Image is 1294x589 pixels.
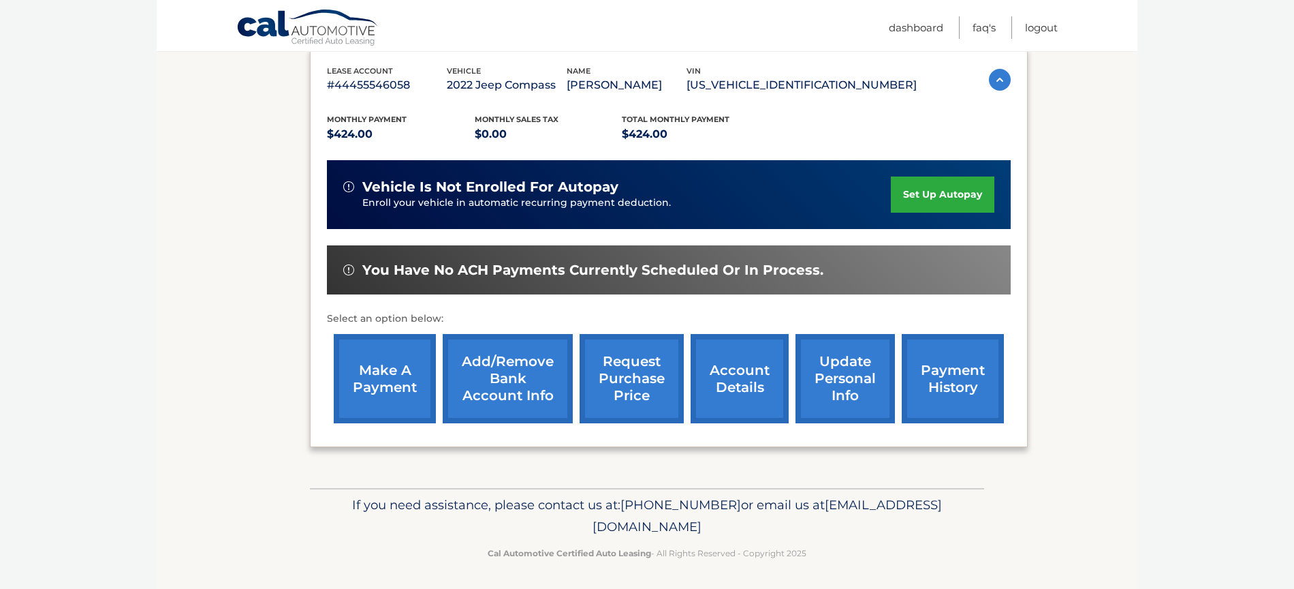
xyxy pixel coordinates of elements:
[327,66,393,76] span: lease account
[343,265,354,275] img: alert-white.svg
[447,76,567,95] p: 2022 Jeep Compass
[989,69,1011,91] img: accordion-active.svg
[973,16,996,39] a: FAQ's
[343,181,354,192] img: alert-white.svg
[327,115,407,124] span: Monthly Payment
[447,66,481,76] span: vehicle
[488,548,651,558] strong: Cal Automotive Certified Auto Leasing
[327,125,475,144] p: $424.00
[622,125,770,144] p: $424.00
[891,177,994,213] a: set up autopay
[334,334,436,423] a: make a payment
[1025,16,1058,39] a: Logout
[620,497,741,513] span: [PHONE_NUMBER]
[327,76,447,95] p: #44455546058
[687,76,917,95] p: [US_VEHICLE_IDENTIFICATION_NUMBER]
[362,179,618,196] span: vehicle is not enrolled for autopay
[319,546,975,560] p: - All Rights Reserved - Copyright 2025
[567,66,590,76] span: name
[687,66,701,76] span: vin
[593,497,942,534] span: [EMAIL_ADDRESS][DOMAIN_NAME]
[691,334,789,423] a: account details
[622,115,729,124] span: Total Monthly Payment
[475,125,622,144] p: $0.00
[902,334,1004,423] a: payment history
[580,334,684,423] a: request purchase price
[362,196,891,211] p: Enroll your vehicle in automatic recurring payment deduction.
[362,262,823,279] span: You have no ACH payments currently scheduled or in process.
[567,76,687,95] p: [PERSON_NAME]
[327,311,1011,327] p: Select an option below:
[795,334,895,423] a: update personal info
[475,115,558,124] span: Monthly sales Tax
[889,16,943,39] a: Dashboard
[443,334,573,423] a: Add/Remove bank account info
[319,494,975,538] p: If you need assistance, please contact us at: or email us at
[236,9,379,48] a: Cal Automotive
